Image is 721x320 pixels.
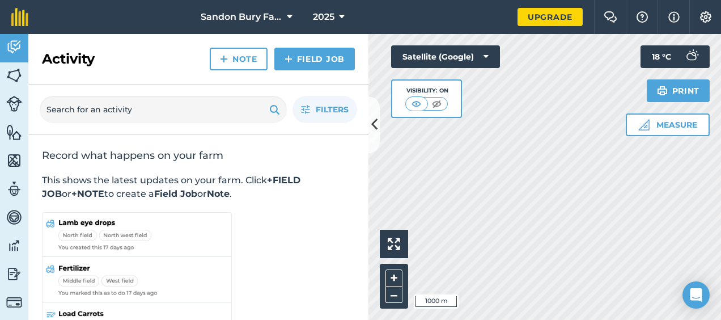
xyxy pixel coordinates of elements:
span: Sandon Bury Farm Transects [201,10,282,24]
span: 18 ° C [652,45,671,68]
a: Note [210,48,268,70]
img: svg+xml;base64,PHN2ZyB4bWxucz0iaHR0cDovL3d3dy53My5vcmcvMjAwMC9zdmciIHdpZHRoPSI1MCIgaGVpZ2h0PSI0MC... [430,98,444,110]
span: 2025 [313,10,334,24]
img: svg+xml;base64,PHN2ZyB4bWxucz0iaHR0cDovL3d3dy53My5vcmcvMjAwMC9zdmciIHdpZHRoPSI1MCIgaGVpZ2h0PSI0MC... [409,98,423,110]
div: Open Intercom Messenger [682,281,710,309]
img: svg+xml;base64,PD94bWwgdmVyc2lvbj0iMS4wIiBlbmNvZGluZz0idXRmLTgiPz4KPCEtLSBHZW5lcmF0b3I6IEFkb2JlIE... [6,180,22,197]
img: A cog icon [699,11,712,23]
button: Measure [626,113,710,136]
img: svg+xml;base64,PD94bWwgdmVyc2lvbj0iMS4wIiBlbmNvZGluZz0idXRmLTgiPz4KPCEtLSBHZW5lcmF0b3I6IEFkb2JlIE... [6,266,22,283]
img: svg+xml;base64,PHN2ZyB4bWxucz0iaHR0cDovL3d3dy53My5vcmcvMjAwMC9zdmciIHdpZHRoPSIxNCIgaGVpZ2h0PSIyNC... [285,52,292,66]
h2: Record what happens on your farm [42,149,355,162]
img: svg+xml;base64,PHN2ZyB4bWxucz0iaHR0cDovL3d3dy53My5vcmcvMjAwMC9zdmciIHdpZHRoPSI1NiIgaGVpZ2h0PSI2MC... [6,124,22,141]
strong: Field Job [154,188,197,199]
span: Filters [316,103,349,116]
img: svg+xml;base64,PD94bWwgdmVyc2lvbj0iMS4wIiBlbmNvZGluZz0idXRmLTgiPz4KPCEtLSBHZW5lcmF0b3I6IEFkb2JlIE... [6,237,22,254]
img: Ruler icon [638,119,650,130]
h2: Activity [42,50,95,68]
img: svg+xml;base64,PHN2ZyB4bWxucz0iaHR0cDovL3d3dy53My5vcmcvMjAwMC9zdmciIHdpZHRoPSI1NiIgaGVpZ2h0PSI2MC... [6,152,22,169]
img: Two speech bubbles overlapping with the left bubble in the forefront [604,11,617,23]
img: svg+xml;base64,PD94bWwgdmVyc2lvbj0iMS4wIiBlbmNvZGluZz0idXRmLTgiPz4KPCEtLSBHZW5lcmF0b3I6IEFkb2JlIE... [6,39,22,56]
img: A question mark icon [635,11,649,23]
p: This shows the latest updates on your farm. Click or to create a or . [42,174,355,201]
img: svg+xml;base64,PHN2ZyB4bWxucz0iaHR0cDovL3d3dy53My5vcmcvMjAwMC9zdmciIHdpZHRoPSI1NiIgaGVpZ2h0PSI2MC... [6,67,22,84]
button: – [385,287,402,303]
img: svg+xml;base64,PHN2ZyB4bWxucz0iaHR0cDovL3d3dy53My5vcmcvMjAwMC9zdmciIHdpZHRoPSIxNCIgaGVpZ2h0PSIyNC... [220,52,228,66]
img: Four arrows, one pointing top left, one top right, one bottom right and the last bottom left [388,238,400,250]
button: Satellite (Google) [391,45,500,68]
img: svg+xml;base64,PHN2ZyB4bWxucz0iaHR0cDovL3d3dy53My5vcmcvMjAwMC9zdmciIHdpZHRoPSIxNyIgaGVpZ2h0PSIxNy... [668,10,680,24]
button: Print [647,79,710,102]
strong: Note [207,188,230,199]
input: Search for an activity [40,96,287,123]
img: svg+xml;base64,PD94bWwgdmVyc2lvbj0iMS4wIiBlbmNvZGluZz0idXRmLTgiPz4KPCEtLSBHZW5lcmF0b3I6IEFkb2JlIE... [6,96,22,112]
a: Field Job [274,48,355,70]
div: Visibility: On [405,86,448,95]
img: svg+xml;base64,PD94bWwgdmVyc2lvbj0iMS4wIiBlbmNvZGluZz0idXRmLTgiPz4KPCEtLSBHZW5lcmF0b3I6IEFkb2JlIE... [6,209,22,226]
img: svg+xml;base64,PD94bWwgdmVyc2lvbj0iMS4wIiBlbmNvZGluZz0idXRmLTgiPz4KPCEtLSBHZW5lcmF0b3I6IEFkb2JlIE... [680,45,703,68]
img: svg+xml;base64,PD94bWwgdmVyc2lvbj0iMS4wIiBlbmNvZGluZz0idXRmLTgiPz4KPCEtLSBHZW5lcmF0b3I6IEFkb2JlIE... [6,294,22,310]
button: Filters [292,96,357,123]
img: svg+xml;base64,PHN2ZyB4bWxucz0iaHR0cDovL3d3dy53My5vcmcvMjAwMC9zdmciIHdpZHRoPSIxOSIgaGVpZ2h0PSIyNC... [269,103,280,116]
img: fieldmargin Logo [11,8,28,26]
a: Upgrade [518,8,583,26]
button: + [385,270,402,287]
strong: +NOTE [71,188,104,199]
button: 18 °C [641,45,710,68]
img: svg+xml;base64,PHN2ZyB4bWxucz0iaHR0cDovL3d3dy53My5vcmcvMjAwMC9zdmciIHdpZHRoPSIxOSIgaGVpZ2h0PSIyNC... [657,84,668,98]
